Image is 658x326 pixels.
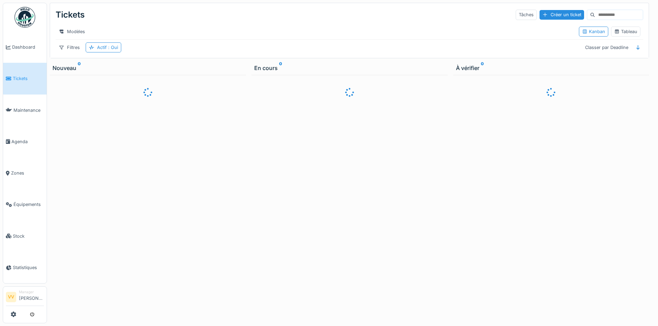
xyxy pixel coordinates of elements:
[15,7,35,28] img: Badge_color-CXgf-gQk.svg
[540,10,584,19] div: Créer un ticket
[456,64,647,72] div: À vérifier
[614,28,637,35] div: Tableau
[279,64,282,72] sup: 0
[13,201,44,208] span: Équipements
[107,45,118,50] span: : Oui
[3,31,47,63] a: Dashboard
[6,292,16,302] li: VV
[3,252,47,283] a: Statistiques
[19,289,44,295] div: Manager
[582,42,631,52] div: Classer par Deadline
[582,28,605,35] div: Kanban
[19,289,44,304] li: [PERSON_NAME]
[3,63,47,94] a: Tickets
[11,138,44,145] span: Agenda
[78,64,81,72] sup: 0
[13,233,44,239] span: Stock
[12,44,44,50] span: Dashboard
[254,64,445,72] div: En cours
[3,95,47,126] a: Maintenance
[13,107,44,113] span: Maintenance
[3,220,47,252] a: Stock
[11,170,44,176] span: Zones
[56,27,88,37] div: Modèles
[56,6,85,24] div: Tickets
[3,157,47,189] a: Zones
[3,189,47,220] a: Équipements
[13,75,44,82] span: Tickets
[6,289,44,306] a: VV Manager[PERSON_NAME]
[516,10,537,20] div: Tâches
[481,64,484,72] sup: 0
[53,64,243,72] div: Nouveau
[3,126,47,157] a: Agenda
[97,44,118,51] div: Actif
[13,264,44,271] span: Statistiques
[56,42,83,52] div: Filtres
